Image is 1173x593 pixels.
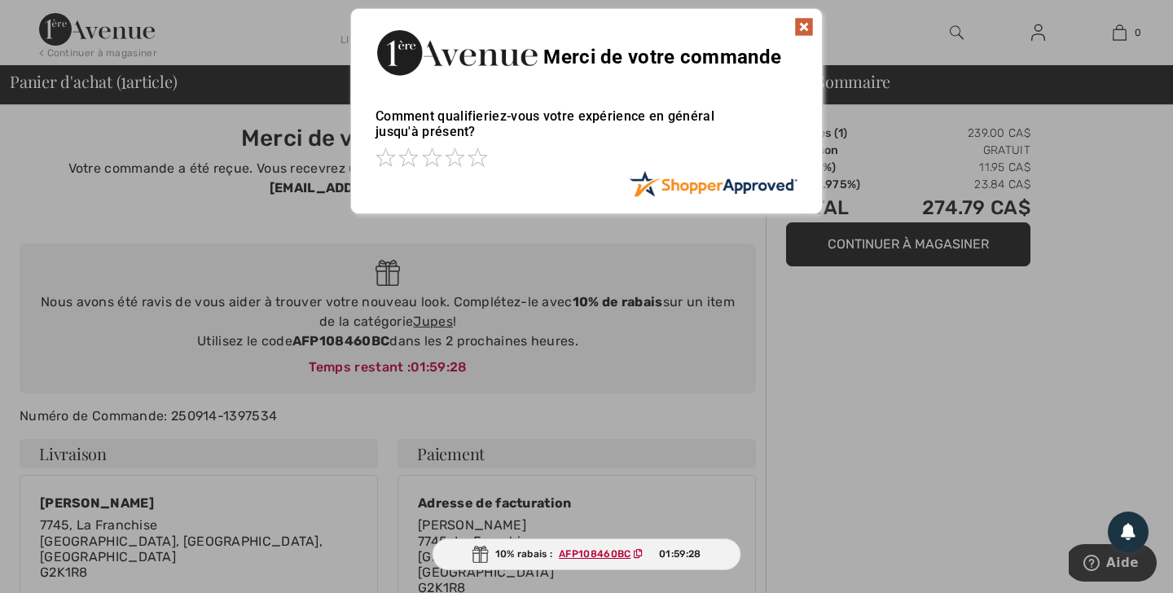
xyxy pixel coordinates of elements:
img: x [794,17,814,37]
div: Comment qualifieriez-vous votre expérience en général jusqu'à présent? [376,92,797,170]
ins: AFP108460BC [559,548,630,560]
div: 10% rabais : [433,538,741,570]
span: Aide [37,11,70,26]
img: Merci de votre commande [376,25,538,80]
span: 01:59:28 [659,547,701,561]
img: Gift.svg [472,546,489,563]
span: Merci de votre commande [543,46,781,68]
